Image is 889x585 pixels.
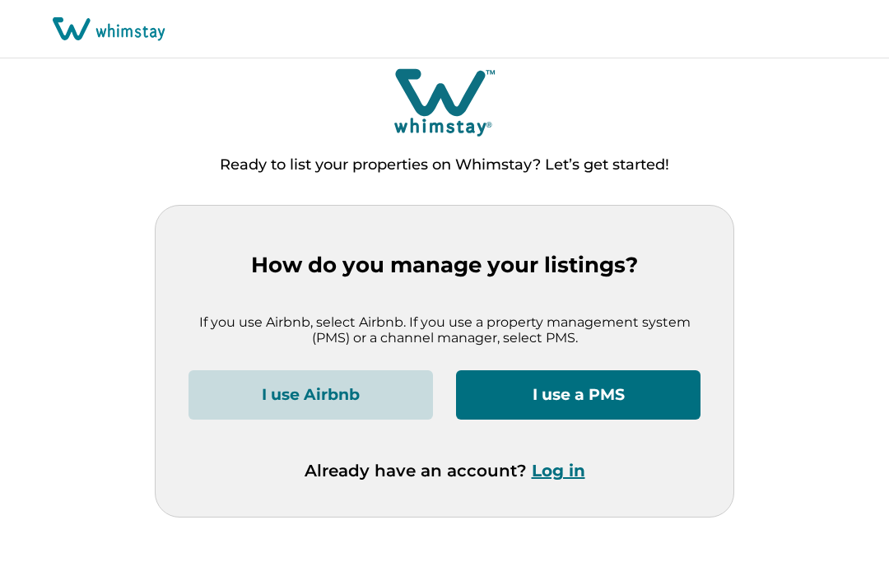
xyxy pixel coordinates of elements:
p: How do you manage your listings? [189,253,700,278]
p: Already have an account? [305,461,585,481]
p: If you use Airbnb, select Airbnb. If you use a property management system (PMS) or a channel mana... [189,314,700,346]
button: I use Airbnb [189,370,433,420]
button: I use a PMS [456,370,700,420]
p: Ready to list your properties on Whimstay? Let’s get started! [220,157,669,174]
button: Log in [532,461,585,481]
